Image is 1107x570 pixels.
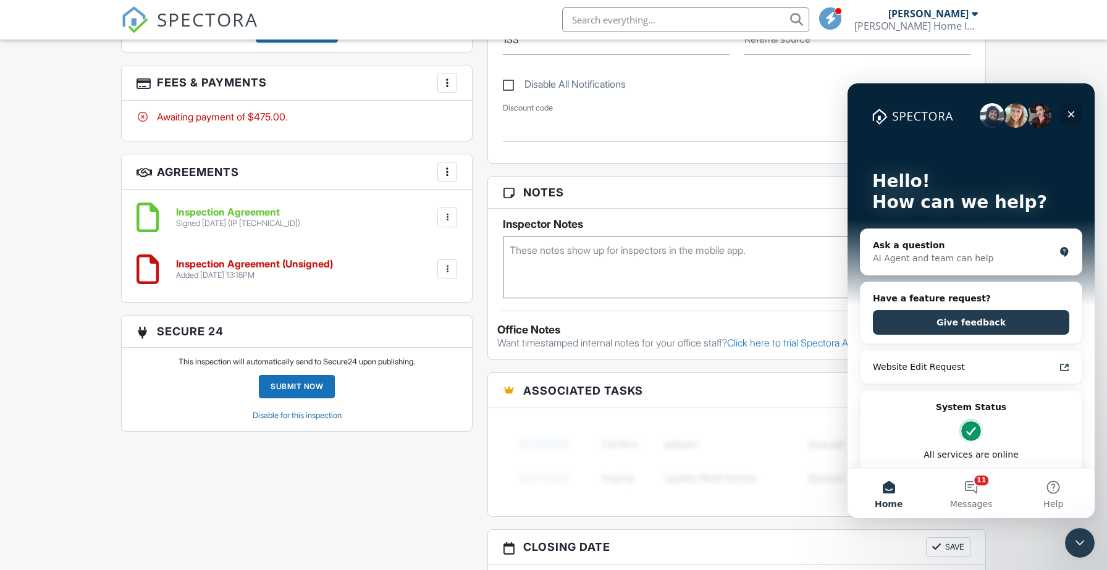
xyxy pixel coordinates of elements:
div: Added [DATE] 13:18PM [176,270,333,280]
input: Search everything... [562,7,809,32]
span: Associated Tasks [523,382,643,399]
div: Signed [DATE] (IP [TECHNICAL_ID]) [176,219,300,228]
div: Watts Home Inspections of South Carolina [854,20,978,32]
span: SPECTORA [157,6,258,32]
h3: Agreements [122,154,472,190]
p: This inspection will automatically send to Secure24 upon publishing. [179,357,415,367]
a: Inspection Agreement (Unsigned) Added [DATE] 13:18PM [176,259,333,280]
a: Submit Now [259,375,335,398]
button: Save [926,537,970,557]
div: Office Notes [497,324,976,336]
h6: Inspection Agreement [176,207,300,218]
h5: Inspector Notes [503,218,970,230]
h6: Inspection Agreement (Unsigned) [176,259,333,270]
h3: Secure 24 [122,316,472,348]
h3: Fees & Payments [122,65,472,101]
div: Awaiting payment of $475.00. [137,110,457,124]
label: Disable All Notifications [503,78,626,94]
label: Discount code [503,103,553,114]
iframe: Intercom live chat [1065,528,1095,558]
a: Disable for this inspection [253,411,342,420]
h3: Notes [488,177,985,209]
iframe: Intercom live chat [848,83,1095,518]
div: [PERSON_NAME] [888,7,969,20]
p: Want timestamped internal notes for your office staff? [497,336,976,350]
a: Click here to trial Spectora Advanced. [727,337,888,349]
img: The Best Home Inspection Software - Spectora [121,6,148,33]
span: Closing date [523,539,610,555]
a: SPECTORA [121,17,258,43]
img: blurred-tasks-251b60f19c3f713f9215ee2a18cbf2105fc2d72fcd585247cf5e9ec0c957c1dd.png [503,417,970,504]
a: Inspection Agreement Signed [DATE] (IP [TECHNICAL_ID]) [176,207,300,228]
